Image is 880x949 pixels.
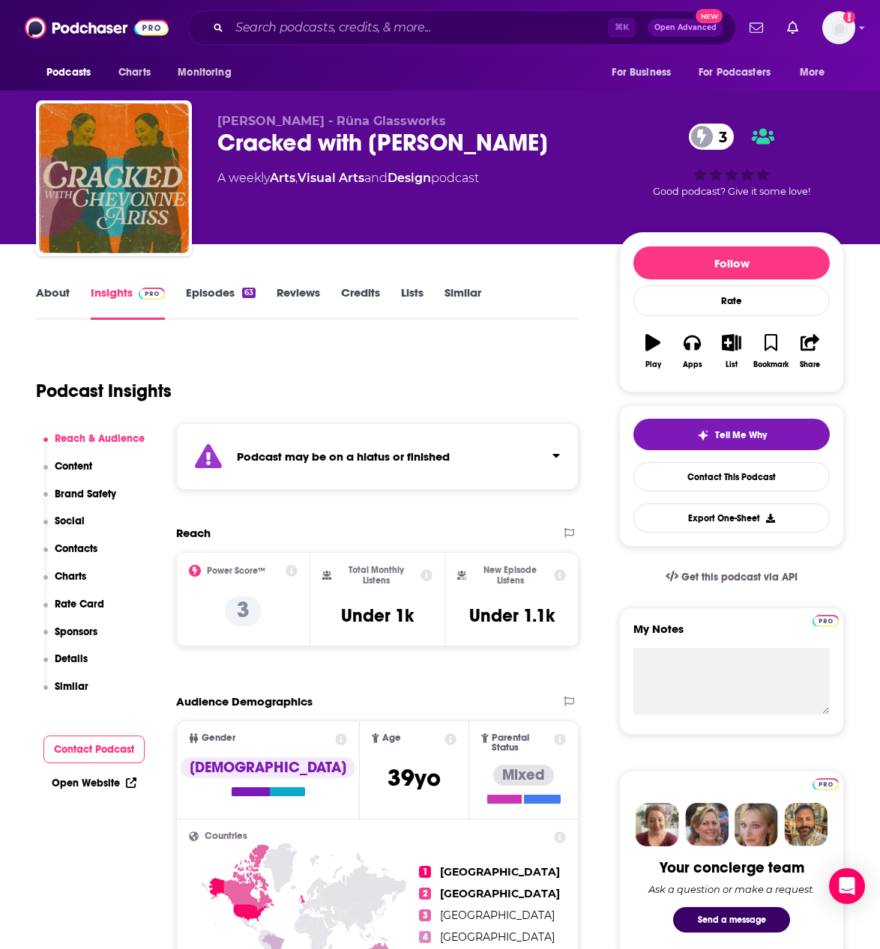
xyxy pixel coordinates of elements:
span: More [800,62,825,83]
span: [PERSON_NAME] - Rüna Glassworks [217,114,446,128]
button: Export One-Sheet [633,503,830,533]
p: Content [55,460,92,473]
a: InsightsPodchaser Pro [91,285,165,320]
div: A weekly podcast [217,169,479,187]
a: Visual Arts [298,171,364,185]
span: Charts [118,62,151,83]
a: Episodes63 [186,285,256,320]
button: Open AdvancedNew [648,19,723,37]
button: Share [791,324,830,378]
a: Arts [270,171,295,185]
label: My Notes [633,622,830,648]
a: Credits [341,285,380,320]
img: Barbara Profile [685,803,729,846]
span: Open Advanced [654,24,717,31]
span: 4 [419,931,431,943]
h3: Under 1.1k [469,604,555,627]
a: Show notifications dropdown [744,15,769,40]
button: Charts [43,570,87,598]
span: [GEOGRAPHIC_DATA] [440,865,560,879]
span: Podcasts [46,62,91,83]
h3: Under 1k [341,604,414,627]
p: Sponsors [55,625,97,638]
p: Details [55,652,88,665]
button: open menu [601,58,690,87]
a: Contact This Podcast [633,462,830,491]
span: 1 [419,866,431,878]
button: open menu [689,58,792,87]
img: Cracked with Chevonne Ariss [39,103,189,253]
button: Show profile menu [822,11,855,44]
button: Rate Card [43,598,105,625]
div: Ask a question or make a request. [648,883,815,895]
img: Podchaser Pro [813,615,839,627]
h2: New Episode Listens [472,565,548,586]
h2: Audience Demographics [176,694,313,709]
a: Design [388,171,431,185]
button: Apps [672,324,711,378]
span: Age [382,733,401,743]
span: 3 [704,124,735,150]
a: Pro website [813,776,839,790]
span: 3 [419,909,431,921]
button: open menu [167,58,250,87]
span: [GEOGRAPHIC_DATA] [440,887,560,900]
span: 2 [419,888,431,900]
button: Similar [43,680,89,708]
img: Podchaser - Follow, Share and Rate Podcasts [25,13,169,42]
button: Contact Podcast [43,736,145,763]
h1: Podcast Insights [36,380,172,402]
div: 63 [242,288,256,298]
h2: Reach [176,526,211,540]
span: 39 yo [388,763,441,792]
span: Good podcast? Give it some love! [653,186,810,197]
button: List [712,324,751,378]
button: Details [43,652,88,680]
p: Contacts [55,542,97,555]
p: Similar [55,680,88,693]
a: Get this podcast via API [654,559,810,595]
strong: Podcast may be on a hiatus or finished [237,449,450,464]
img: Jules Profile [735,803,778,846]
button: Send a message [673,907,790,933]
span: Gender [202,733,235,743]
div: Bookmark [753,360,789,369]
input: Search podcasts, credits, & more... [229,16,608,40]
button: Sponsors [43,625,98,653]
a: 3 [689,124,735,150]
a: Charts [109,58,160,87]
button: open menu [789,58,844,87]
div: Rate [633,285,830,316]
span: Tell Me Why [715,429,767,441]
img: Podchaser Pro [139,288,165,300]
span: For Business [612,62,671,83]
button: Reach & Audience [43,432,145,460]
img: User Profile [822,11,855,44]
span: ⌘ K [608,18,636,37]
a: Similar [444,285,481,320]
span: Countries [205,831,247,841]
div: Play [645,360,661,369]
img: Podchaser Pro [813,778,839,790]
img: Sydney Profile [636,803,679,846]
a: Lists [401,285,424,320]
div: 3Good podcast? Give it some love! [619,114,844,207]
a: Show notifications dropdown [781,15,804,40]
span: , [295,171,298,185]
button: Play [633,324,672,378]
div: Mixed [493,765,554,786]
p: Social [55,515,85,527]
img: Jon Profile [784,803,828,846]
span: Get this podcast via API [681,571,798,583]
div: Your concierge team [660,858,804,877]
button: Bookmark [751,324,790,378]
span: New [696,9,723,23]
div: Share [800,360,820,369]
p: Brand Safety [55,488,116,500]
a: Reviews [277,285,320,320]
div: Apps [683,360,702,369]
span: For Podcasters [699,62,771,83]
span: [GEOGRAPHIC_DATA] [440,909,555,922]
p: Charts [55,570,86,583]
